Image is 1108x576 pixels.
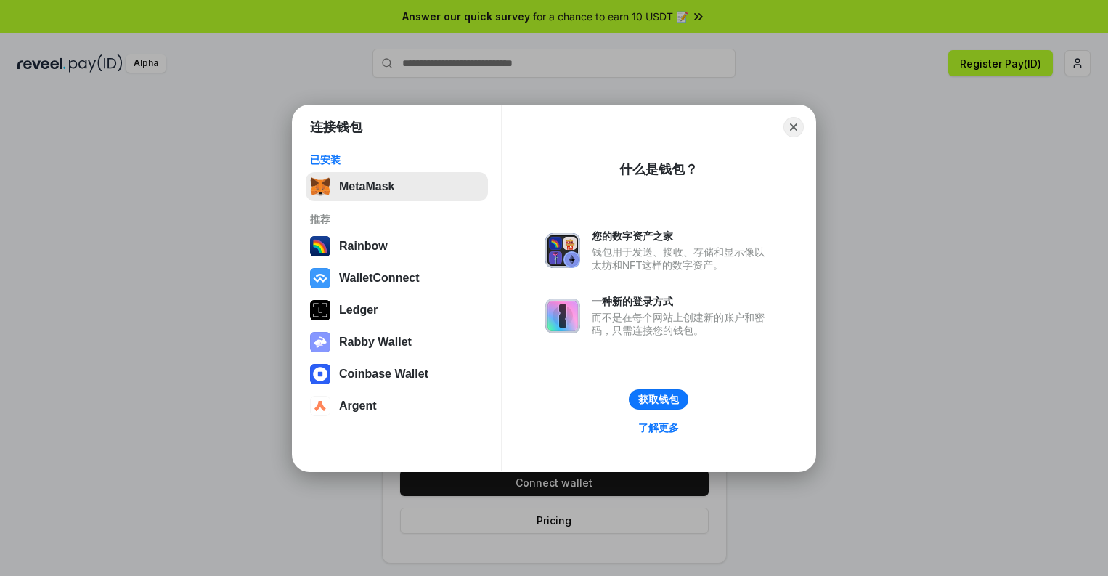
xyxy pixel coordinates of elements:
div: 而不是在每个网站上创建新的账户和密码，只需连接您的钱包。 [592,311,772,337]
button: Rabby Wallet [306,328,488,357]
img: svg+xml,%3Csvg%20width%3D%22120%22%20height%3D%22120%22%20viewBox%3D%220%200%20120%20120%22%20fil... [310,236,330,256]
div: 您的数字资产之家 [592,230,772,243]
div: 钱包用于发送、接收、存储和显示像以太坊和NFT这样的数字资产。 [592,246,772,272]
div: 一种新的登录方式 [592,295,772,308]
div: Rainbow [339,240,388,253]
img: svg+xml,%3Csvg%20fill%3D%22none%22%20height%3D%2233%22%20viewBox%3D%220%200%2035%2033%22%20width%... [310,177,330,197]
div: MetaMask [339,180,394,193]
img: svg+xml,%3Csvg%20xmlns%3D%22http%3A%2F%2Fwww.w3.org%2F2000%2Fsvg%22%20fill%3D%22none%22%20viewBox... [310,332,330,352]
img: svg+xml,%3Csvg%20width%3D%2228%22%20height%3D%2228%22%20viewBox%3D%220%200%2028%2028%22%20fill%3D... [310,396,330,416]
img: svg+xml,%3Csvg%20xmlns%3D%22http%3A%2F%2Fwww.w3.org%2F2000%2Fsvg%22%20fill%3D%22none%22%20viewBox... [545,233,580,268]
img: svg+xml,%3Csvg%20xmlns%3D%22http%3A%2F%2Fwww.w3.org%2F2000%2Fsvg%22%20fill%3D%22none%22%20viewBox... [545,299,580,333]
div: Coinbase Wallet [339,368,428,381]
div: Rabby Wallet [339,336,412,349]
img: svg+xml,%3Csvg%20xmlns%3D%22http%3A%2F%2Fwww.w3.org%2F2000%2Fsvg%22%20width%3D%2228%22%20height%3... [310,300,330,320]
div: 获取钱包 [638,393,679,406]
img: svg+xml,%3Csvg%20width%3D%2228%22%20height%3D%2228%22%20viewBox%3D%220%200%2028%2028%22%20fill%3D... [310,268,330,288]
div: 什么是钱包？ [619,161,698,178]
button: 获取钱包 [629,389,688,410]
button: MetaMask [306,172,488,201]
div: Ledger [339,304,378,317]
button: Rainbow [306,232,488,261]
div: 了解更多 [638,421,679,434]
h1: 连接钱包 [310,118,362,136]
div: 推荐 [310,213,484,226]
button: Close [783,117,804,137]
div: Argent [339,399,377,413]
button: Argent [306,392,488,421]
button: Ledger [306,296,488,325]
div: 已安装 [310,153,484,166]
a: 了解更多 [630,418,688,437]
button: Coinbase Wallet [306,360,488,389]
div: WalletConnect [339,272,420,285]
button: WalletConnect [306,264,488,293]
img: svg+xml,%3Csvg%20width%3D%2228%22%20height%3D%2228%22%20viewBox%3D%220%200%2028%2028%22%20fill%3D... [310,364,330,384]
